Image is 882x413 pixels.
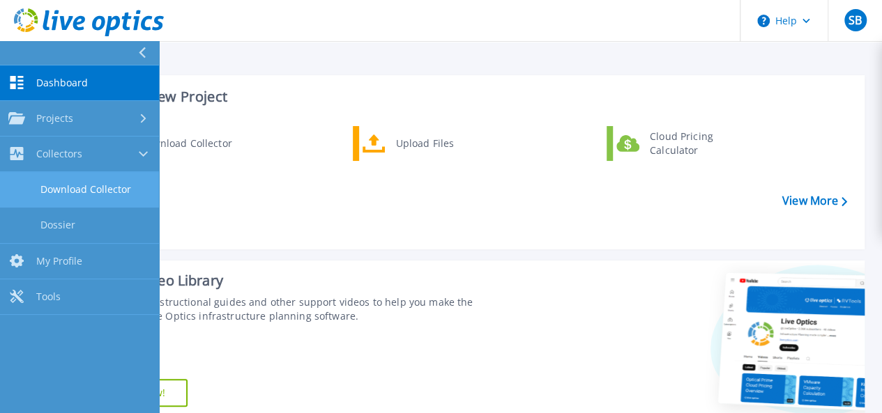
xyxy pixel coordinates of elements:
div: Support Video Library [82,272,496,290]
span: Dashboard [36,77,88,89]
div: Cloud Pricing Calculator [643,130,746,157]
span: SB [849,15,862,26]
span: My Profile [36,255,82,267]
h3: Start a New Project [99,89,846,104]
a: View More [782,194,847,208]
div: Download Collector [132,130,238,157]
div: Find tutorials, instructional guides and other support videos to help you make the most of your L... [82,295,496,323]
a: Upload Files [353,126,496,161]
span: Tools [36,290,61,303]
div: Upload Files [389,130,492,157]
a: Download Collector [98,126,241,161]
span: Collectors [36,148,82,160]
a: Cloud Pricing Calculator [607,126,750,161]
span: Projects [36,112,73,125]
